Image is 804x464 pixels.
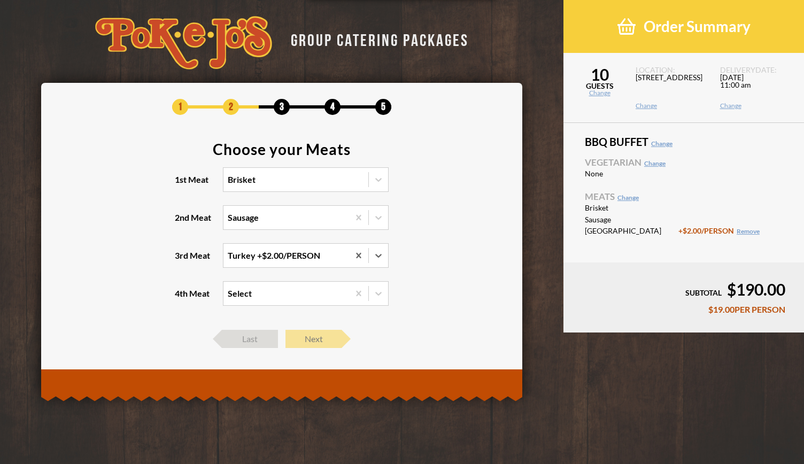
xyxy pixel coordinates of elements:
[563,82,636,90] span: GUESTS
[651,140,672,148] a: Change
[223,99,239,115] span: 2
[228,289,252,298] div: Select
[175,243,389,268] label: 3rd Meat
[283,28,469,49] div: GROUP CATERING PACKAGES
[582,281,785,297] div: $190.00
[685,288,722,297] span: SUBTOTAL
[563,90,636,96] a: Change
[274,99,290,115] span: 3
[585,136,783,147] span: BBQ Buffet
[213,142,351,157] div: Choose your Meats
[720,66,791,74] span: DELIVERY DATE:
[585,204,678,212] span: Brisket
[375,99,391,115] span: 5
[582,305,785,314] div: $19.00 PER PERSON
[636,66,707,74] span: LOCATION:
[737,227,760,235] a: Remove
[222,330,278,348] span: Last
[175,167,389,192] label: 1st Meat
[585,192,783,201] span: Meats
[644,159,666,167] a: Change
[617,194,639,202] a: Change
[324,99,341,115] span: 4
[585,158,783,167] span: Vegetarian
[175,281,389,306] label: 4th Meat
[563,66,636,82] span: 10
[172,99,188,115] span: 1
[95,16,272,69] img: logo-34603ddf.svg
[585,216,678,223] span: Sausage
[636,103,707,109] a: Change
[636,74,707,103] span: [STREET_ADDRESS]
[720,74,791,103] span: [DATE] 11:00 am
[585,227,678,235] span: [GEOGRAPHIC_DATA]
[585,169,783,179] li: None
[228,251,320,260] div: Turkey +$2.00/PERSON
[678,226,760,235] span: +$2.00 /PERSON
[720,103,791,109] a: Change
[175,205,389,230] label: 2nd Meat
[617,17,636,36] img: shopping-basket-3cad201a.png
[644,17,751,36] span: Order Summary
[228,175,256,184] div: Brisket
[285,330,342,348] span: Next
[228,213,259,222] div: Sausage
